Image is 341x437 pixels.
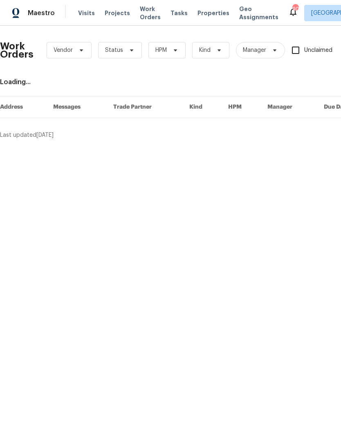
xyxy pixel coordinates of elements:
span: Manager [243,46,266,54]
span: Properties [197,9,229,17]
th: Messages [47,96,107,118]
th: Kind [183,96,222,118]
span: Vendor [54,46,73,54]
th: Trade Partner [107,96,183,118]
span: Tasks [170,10,188,16]
span: Work Orders [140,5,161,21]
div: 90 [292,5,298,13]
span: Projects [105,9,130,17]
th: HPM [222,96,261,118]
span: Unclaimed [304,46,332,55]
span: Visits [78,9,95,17]
span: Kind [199,46,211,54]
span: Maestro [28,9,55,17]
span: [DATE] [36,132,54,138]
th: Manager [261,96,317,118]
span: HPM [155,46,167,54]
span: Geo Assignments [239,5,278,21]
span: Status [105,46,123,54]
